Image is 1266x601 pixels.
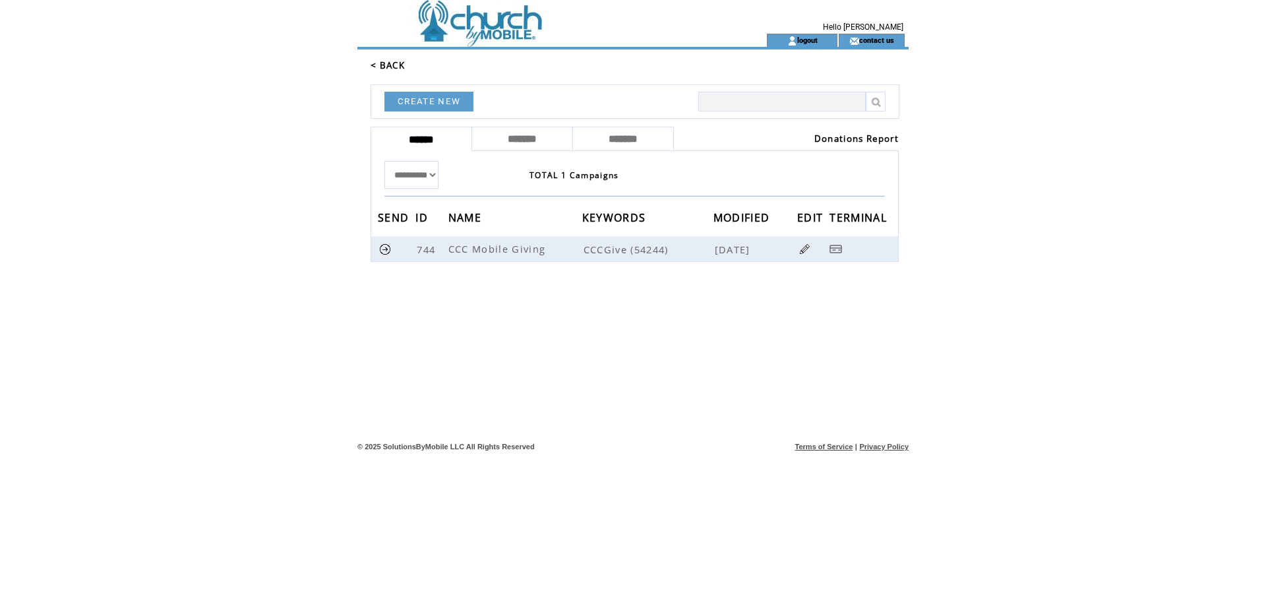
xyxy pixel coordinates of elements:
[378,207,412,232] span: SEND
[371,59,405,71] a: < BACK
[384,92,473,111] a: CREATE NEW
[797,36,818,44] a: logout
[448,242,549,255] span: CCC Mobile Giving
[849,36,859,46] img: contact_us_icon.gif
[855,443,857,451] span: |
[829,207,890,232] span: TERMINAL
[448,213,485,221] a: NAME
[859,36,894,44] a: contact us
[823,22,903,32] span: Hello [PERSON_NAME]
[357,443,535,451] span: © 2025 SolutionsByMobile LLC All Rights Reserved
[797,207,826,232] span: EDIT
[448,207,485,232] span: NAME
[415,207,431,232] span: ID
[582,213,649,221] a: KEYWORDS
[787,36,797,46] img: account_icon.gif
[417,243,438,256] span: 744
[859,443,909,451] a: Privacy Policy
[795,443,853,451] a: Terms of Service
[814,133,899,144] a: Donations Report
[715,243,754,256] span: [DATE]
[713,213,773,221] a: MODIFIED
[415,213,431,221] a: ID
[529,170,619,181] span: TOTAL 1 Campaigns
[582,207,649,232] span: KEYWORDS
[584,243,712,256] span: CCCGive (54244)
[713,207,773,232] span: MODIFIED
